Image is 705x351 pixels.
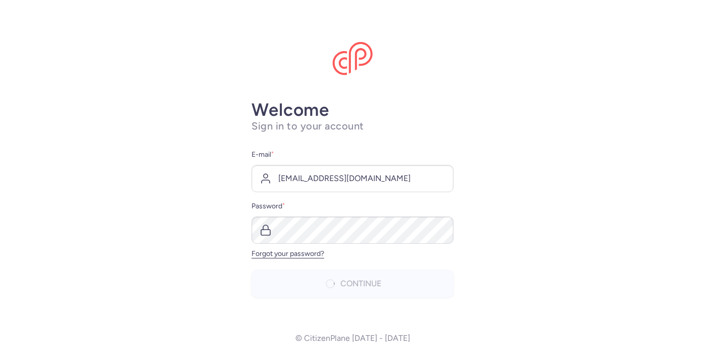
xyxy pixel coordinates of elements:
[251,120,454,133] h1: Sign in to your account
[251,249,324,258] a: Forgot your password?
[251,270,454,297] button: Continue
[340,279,381,288] span: Continue
[251,99,329,120] strong: Welcome
[251,149,454,161] label: E-mail
[251,200,454,212] label: Password
[332,42,373,75] img: CitizenPlane logo
[251,165,454,192] input: user@example.com
[295,334,410,343] p: © CitizenPlane [DATE] - [DATE]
